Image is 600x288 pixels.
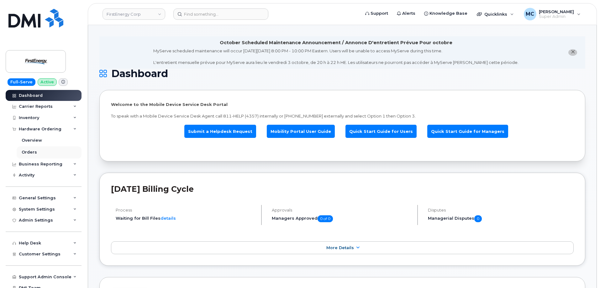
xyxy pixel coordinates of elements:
iframe: Messenger Launcher [573,261,595,283]
button: close notification [568,49,577,56]
h5: Managerial Disputes [428,215,574,222]
h4: Approvals [272,208,412,212]
p: To speak with a Mobile Device Service Desk Agent call 811-HELP (4357) internally or [PHONE_NUMBER... [111,113,574,119]
h4: Disputes [428,208,574,212]
span: 0 [474,215,482,222]
a: Quick Start Guide for Managers [427,125,508,138]
h4: Process [116,208,256,212]
a: Mobility Portal User Guide [267,125,335,138]
h2: [DATE] Billing Cycle [111,184,574,194]
li: Waiting for Bill Files [116,215,256,221]
h5: Managers Approved [272,215,412,222]
a: details [161,216,176,221]
a: Submit a Helpdesk Request [184,125,256,138]
span: 0 of 0 [318,215,333,222]
span: More Details [326,245,354,250]
a: Quick Start Guide for Users [345,125,417,138]
div: MyServe scheduled maintenance will occur [DATE][DATE] 8:00 PM - 10:00 PM Eastern. Users will be u... [153,48,518,65]
p: Welcome to the Mobile Device Service Desk Portal [111,102,574,107]
span: Dashboard [111,69,168,78]
div: October Scheduled Maintenance Announcement / Annonce D'entretient Prévue Pour octobre [220,39,452,46]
